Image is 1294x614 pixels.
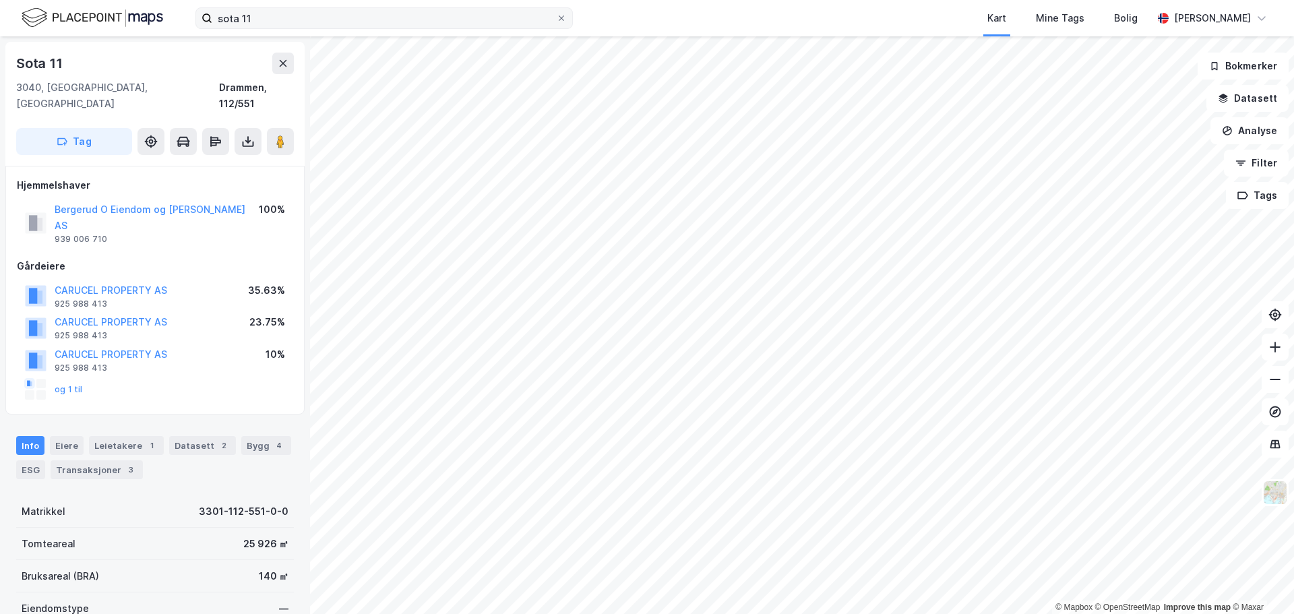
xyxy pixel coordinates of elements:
[259,202,285,218] div: 100%
[243,536,288,552] div: 25 926 ㎡
[22,503,65,520] div: Matrikkel
[1198,53,1289,80] button: Bokmerker
[987,10,1006,26] div: Kart
[1036,10,1084,26] div: Mine Tags
[212,8,556,28] input: Søk på adresse, matrikkel, gårdeiere, leietakere eller personer
[1262,480,1288,505] img: Z
[199,503,288,520] div: 3301-112-551-0-0
[22,536,75,552] div: Tomteareal
[1224,150,1289,177] button: Filter
[16,436,44,455] div: Info
[22,6,163,30] img: logo.f888ab2527a4732fd821a326f86c7f29.svg
[241,436,291,455] div: Bygg
[55,330,107,341] div: 925 988 413
[169,436,236,455] div: Datasett
[1095,603,1161,612] a: OpenStreetMap
[124,463,137,477] div: 3
[55,299,107,309] div: 925 988 413
[259,568,288,584] div: 140 ㎡
[22,568,99,584] div: Bruksareal (BRA)
[1114,10,1138,26] div: Bolig
[16,53,65,74] div: Sota 11
[272,439,286,452] div: 4
[1055,603,1092,612] a: Mapbox
[1206,85,1289,112] button: Datasett
[248,282,285,299] div: 35.63%
[16,128,132,155] button: Tag
[145,439,158,452] div: 1
[50,436,84,455] div: Eiere
[55,363,107,373] div: 925 988 413
[1227,549,1294,614] div: Kontrollprogram for chat
[217,439,230,452] div: 2
[1227,549,1294,614] iframe: Chat Widget
[51,460,143,479] div: Transaksjoner
[1226,182,1289,209] button: Tags
[16,80,219,112] div: 3040, [GEOGRAPHIC_DATA], [GEOGRAPHIC_DATA]
[17,258,293,274] div: Gårdeiere
[17,177,293,193] div: Hjemmelshaver
[266,346,285,363] div: 10%
[55,234,107,245] div: 939 006 710
[1174,10,1251,26] div: [PERSON_NAME]
[1164,603,1231,612] a: Improve this map
[249,314,285,330] div: 23.75%
[1210,117,1289,144] button: Analyse
[219,80,294,112] div: Drammen, 112/551
[16,460,45,479] div: ESG
[89,436,164,455] div: Leietakere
